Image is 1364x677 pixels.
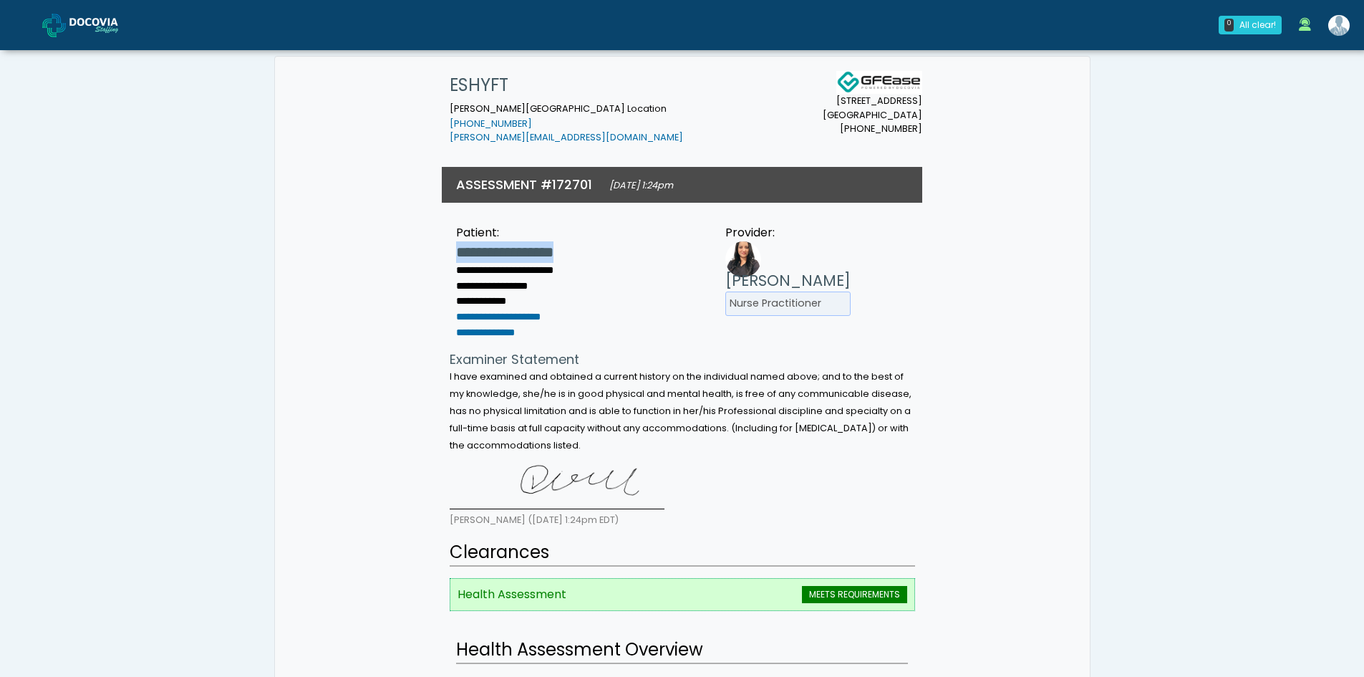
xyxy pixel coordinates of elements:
[69,18,141,32] img: Docovia
[42,14,66,37] img: Docovia
[823,94,922,135] small: [STREET_ADDRESS] [GEOGRAPHIC_DATA] [PHONE_NUMBER]
[42,1,141,48] a: Docovia
[802,586,907,603] span: MEETS REQUIREMENTS
[725,270,851,292] h3: [PERSON_NAME]
[1210,10,1290,40] a: 0 All clear!
[725,292,851,316] li: Nurse Practitioner
[450,459,664,509] img: SAAAAAElFTkSuQmCC
[450,370,911,451] small: I have examined and obtained a current history on the individual named above; and to the best of ...
[450,514,619,526] small: [PERSON_NAME] ([DATE] 1:24pm EDT)
[725,241,761,277] img: Provider image
[456,176,592,193] h3: ASSESSMENT #172701
[1328,15,1350,36] img: Shakerra Crippen
[836,71,922,94] img: Docovia Staffing Logo
[609,179,673,191] small: [DATE] 1:24pm
[1239,19,1276,32] div: All clear!
[450,578,915,611] li: Health Assessment
[456,224,590,241] div: Patient:
[1224,19,1234,32] div: 0
[450,539,915,567] h2: Clearances
[450,352,915,368] h4: Examiner Statement
[450,71,683,100] h1: ESHYFT
[450,131,683,143] a: [PERSON_NAME][EMAIL_ADDRESS][DOMAIN_NAME]
[450,117,532,130] a: [PHONE_NUMBER]
[11,6,54,49] button: Open LiveChat chat widget
[450,102,683,144] small: [PERSON_NAME][GEOGRAPHIC_DATA] Location
[456,637,908,664] h2: Health Assessment Overview
[725,224,851,241] div: Provider:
